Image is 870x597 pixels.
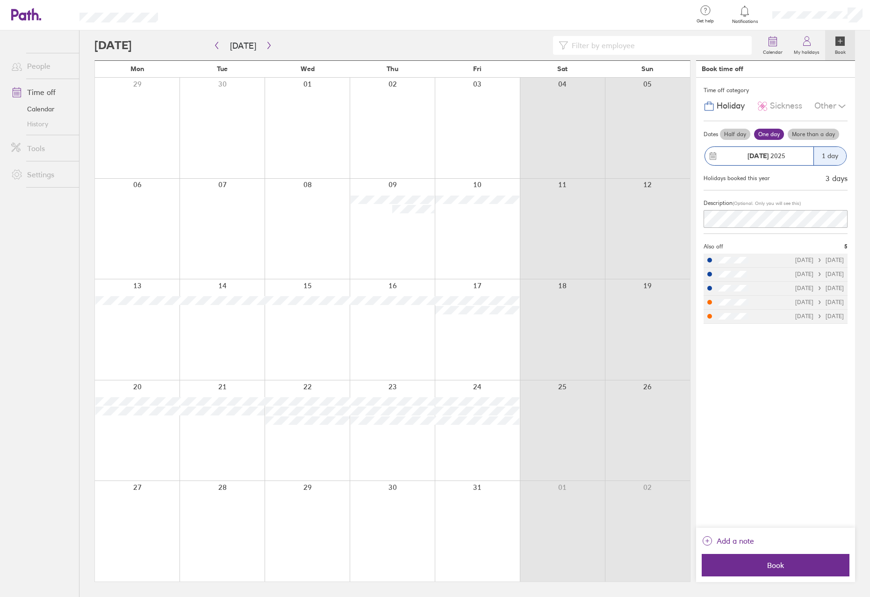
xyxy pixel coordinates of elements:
a: Calendar [4,102,79,116]
a: People [4,57,79,75]
div: [DATE] [DATE] [795,313,844,320]
div: Book time off [702,65,743,73]
label: More than a day [788,129,839,140]
a: Calendar [757,30,788,60]
span: Fri [473,65,482,73]
div: [DATE] [DATE] [795,257,844,263]
input: Filter by employee [568,36,746,54]
a: Settings [4,165,79,184]
span: Thu [387,65,398,73]
div: [DATE] [DATE] [795,299,844,306]
div: [DATE] [DATE] [795,285,844,291]
span: Wed [301,65,315,73]
span: Tue [217,65,228,73]
div: Other [814,97,848,115]
span: Also off [704,243,723,250]
div: 3 days [826,174,848,182]
a: Time off [4,83,79,102]
span: Sun [641,65,654,73]
div: Holidays booked this year [704,175,770,182]
span: Book [708,561,843,569]
span: Get help [690,18,720,24]
div: Time off category [704,83,848,97]
span: Mon [130,65,144,73]
div: 1 day [813,147,846,165]
span: Description [704,199,733,206]
span: Holiday [717,101,745,111]
label: Book [829,47,851,55]
button: Book [702,554,849,576]
span: 5 [844,243,848,250]
span: Dates [704,131,718,138]
span: Sat [557,65,568,73]
span: Add a note [717,533,754,548]
span: Sickness [770,101,802,111]
span: 2025 [748,152,785,160]
label: One day [754,129,784,140]
a: Book [825,30,855,60]
a: Notifications [730,5,760,24]
div: [DATE] [DATE] [795,271,844,277]
a: Tools [4,139,79,158]
a: My holidays [788,30,825,60]
span: Notifications [730,19,760,24]
label: Calendar [757,47,788,55]
a: History [4,116,79,131]
button: [DATE] 20251 day [704,142,848,170]
button: [DATE] [223,38,264,53]
label: My holidays [788,47,825,55]
button: Add a note [702,533,754,548]
strong: [DATE] [748,152,769,160]
label: Half day [720,129,750,140]
span: (Optional. Only you will see this) [733,200,801,206]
